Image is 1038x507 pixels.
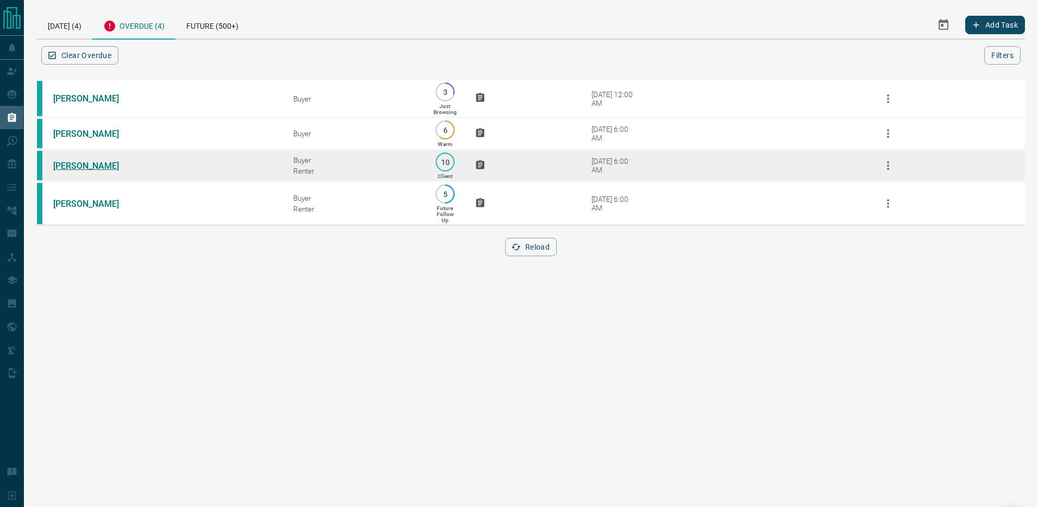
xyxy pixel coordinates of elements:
a: [PERSON_NAME] [53,199,135,209]
p: Future Follow Up [437,205,454,223]
button: Add Task [965,16,1025,34]
div: condos.ca [37,81,42,116]
div: Overdue (4) [92,11,175,40]
p: Client [438,173,452,179]
button: Filters [984,46,1021,65]
div: Buyer [293,194,415,202]
div: Renter [293,167,415,175]
div: condos.ca [37,119,42,148]
div: [DATE] 6:00 AM [592,195,638,212]
div: condos.ca [37,151,42,180]
div: condos.ca [37,183,42,224]
div: [DATE] 12:00 AM [592,90,638,107]
div: [DATE] 6:00 AM [592,157,638,174]
p: 10 [441,158,449,166]
div: Buyer [293,94,415,103]
a: [PERSON_NAME] [53,93,135,104]
div: Buyer [293,156,415,164]
p: Just Browsing [433,103,457,115]
div: [DATE] 6:00 AM [592,125,638,142]
div: Future (500+) [175,11,249,39]
div: [DATE] (4) [37,11,92,39]
button: Clear Overdue [41,46,118,65]
button: Reload [505,238,557,256]
p: 6 [441,126,449,134]
div: Renter [293,205,415,213]
p: 3 [441,88,449,96]
button: Select Date Range [930,12,957,38]
p: Warm [438,141,452,147]
p: 5 [441,190,449,198]
div: Buyer [293,129,415,138]
a: [PERSON_NAME] [53,129,135,139]
a: [PERSON_NAME] [53,161,135,171]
